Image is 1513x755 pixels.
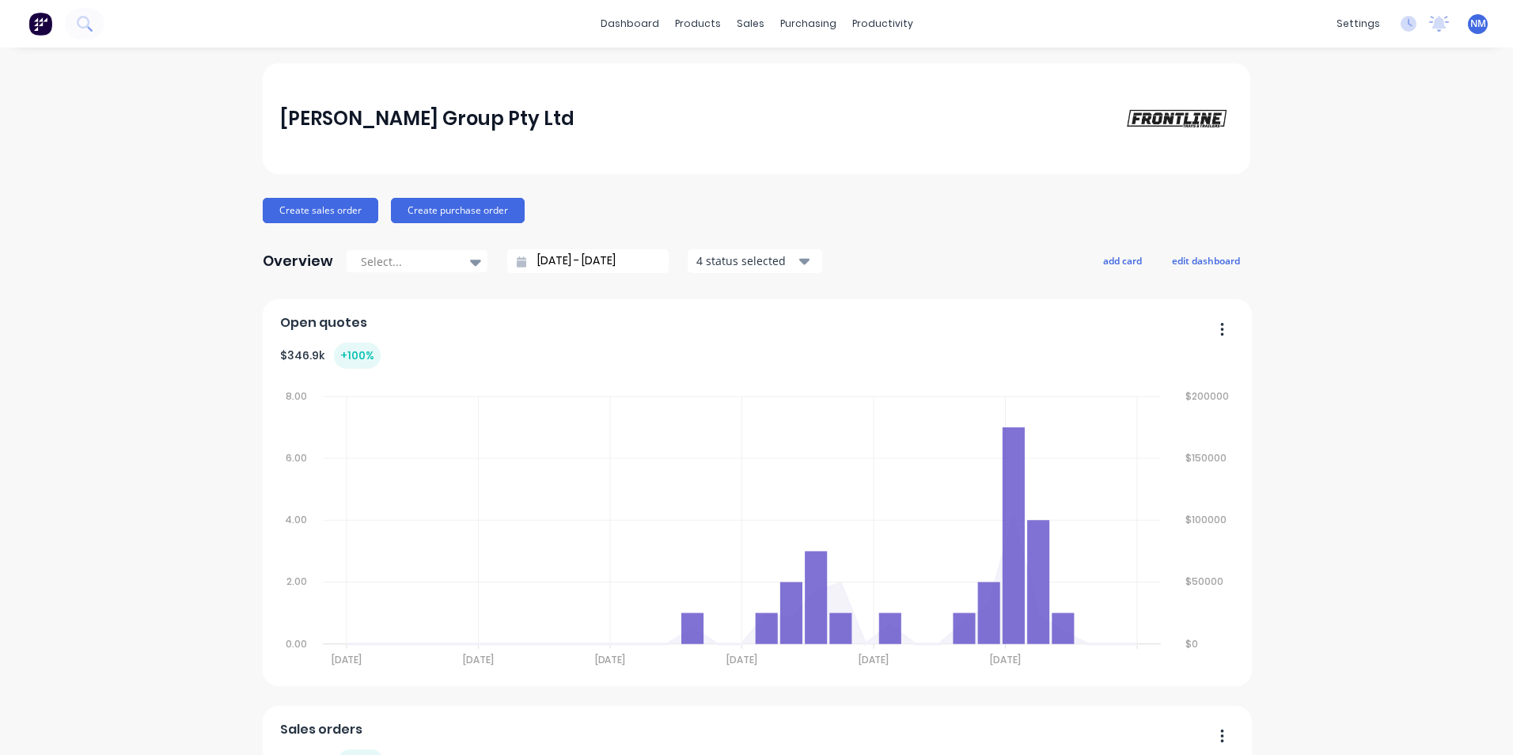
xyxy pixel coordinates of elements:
[696,252,796,269] div: 4 status selected
[391,198,525,223] button: Create purchase order
[286,637,307,651] tspan: 0.00
[991,653,1022,666] tspan: [DATE]
[463,653,494,666] tspan: [DATE]
[285,513,307,526] tspan: 4.00
[280,313,367,332] span: Open quotes
[667,12,729,36] div: products
[334,343,381,369] div: + 100 %
[286,389,307,403] tspan: 8.00
[1186,451,1227,465] tspan: $150000
[280,343,381,369] div: $ 346.9k
[729,12,772,36] div: sales
[859,653,889,666] tspan: [DATE]
[263,245,333,277] div: Overview
[844,12,921,36] div: productivity
[726,653,757,666] tspan: [DATE]
[772,12,844,36] div: purchasing
[331,653,362,666] tspan: [DATE]
[1329,12,1388,36] div: settings
[263,198,378,223] button: Create sales order
[688,249,822,273] button: 4 status selected
[593,12,667,36] a: dashboard
[1186,389,1230,403] tspan: $200000
[280,720,362,739] span: Sales orders
[286,575,307,589] tspan: 2.00
[595,653,626,666] tspan: [DATE]
[1093,250,1152,271] button: add card
[1162,250,1250,271] button: edit dashboard
[1186,513,1227,526] tspan: $100000
[1186,575,1224,589] tspan: $50000
[28,12,52,36] img: Factory
[1122,106,1233,131] img: Calley Group Pty Ltd
[1186,637,1199,651] tspan: $0
[280,103,574,135] div: [PERSON_NAME] Group Pty Ltd
[1470,17,1486,31] span: NM
[286,451,307,465] tspan: 6.00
